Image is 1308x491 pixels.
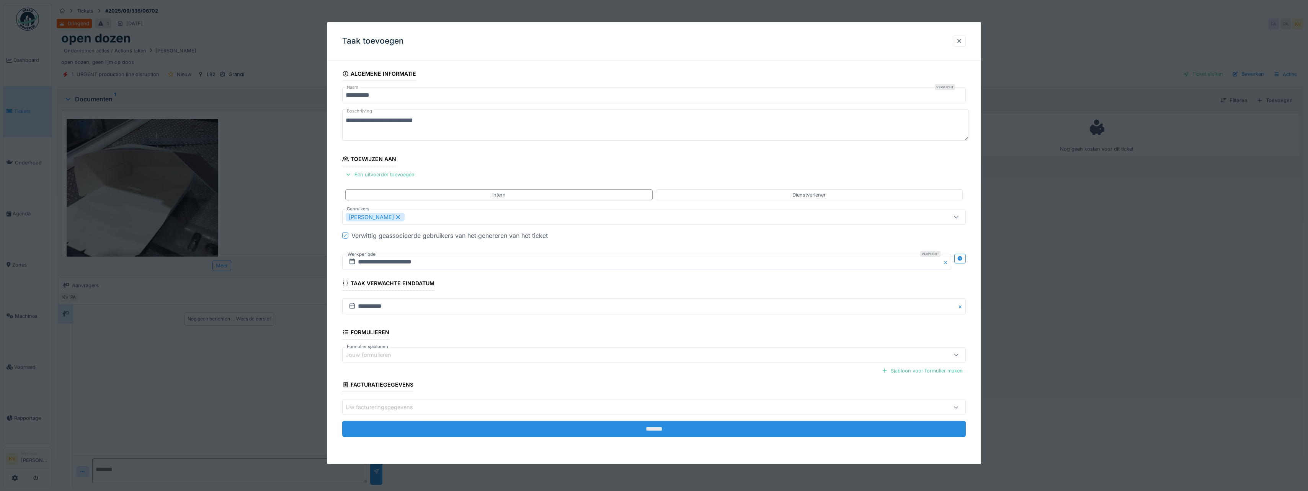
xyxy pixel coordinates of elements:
div: Verwittig geassocieerde gebruikers van het genereren van het ticket [351,231,548,240]
h3: Taak toevoegen [342,36,404,46]
div: Taak verwachte einddatum [342,278,434,291]
button: Close [943,254,951,270]
div: Verplicht [920,251,941,257]
div: Verplicht [935,84,955,90]
div: Facturatiegegevens [342,379,413,392]
label: Naam [345,84,360,91]
label: Beschrijving [345,106,374,116]
div: Intern [492,191,506,198]
div: Dienstverlener [792,191,826,198]
div: Toewijzen aan [342,153,396,166]
button: Close [957,298,966,314]
div: Algemene informatie [342,68,416,81]
div: Formulieren [342,327,389,340]
label: Werkperiode [347,250,376,259]
label: Formulier sjablonen [345,343,390,350]
div: Een uitvoerder toevoegen [342,169,418,180]
div: [PERSON_NAME] [346,213,405,221]
div: Jouw formulieren [346,351,402,359]
div: Sjabloon voor formulier maken [879,366,966,376]
div: Uw factureringsgegevens [346,403,424,411]
label: Gebruikers [345,206,371,212]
